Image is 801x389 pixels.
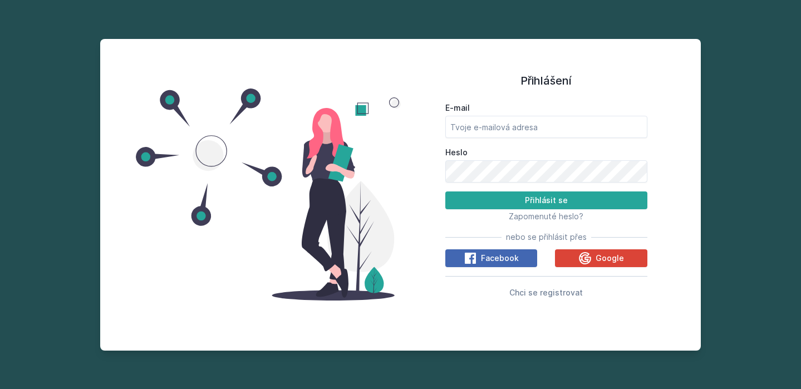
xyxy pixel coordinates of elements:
button: Facebook [445,249,538,267]
span: Facebook [481,253,519,264]
input: Tvoje e-mailová adresa [445,116,648,138]
button: Přihlásit se [445,191,648,209]
span: nebo se přihlásit přes [506,232,587,243]
button: Google [555,249,647,267]
span: Chci se registrovat [509,288,583,297]
label: Heslo [445,147,648,158]
h1: Přihlášení [445,72,648,89]
button: Chci se registrovat [509,285,583,299]
span: Zapomenuté heslo? [509,211,583,221]
span: Google [596,253,624,264]
label: E-mail [445,102,648,114]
